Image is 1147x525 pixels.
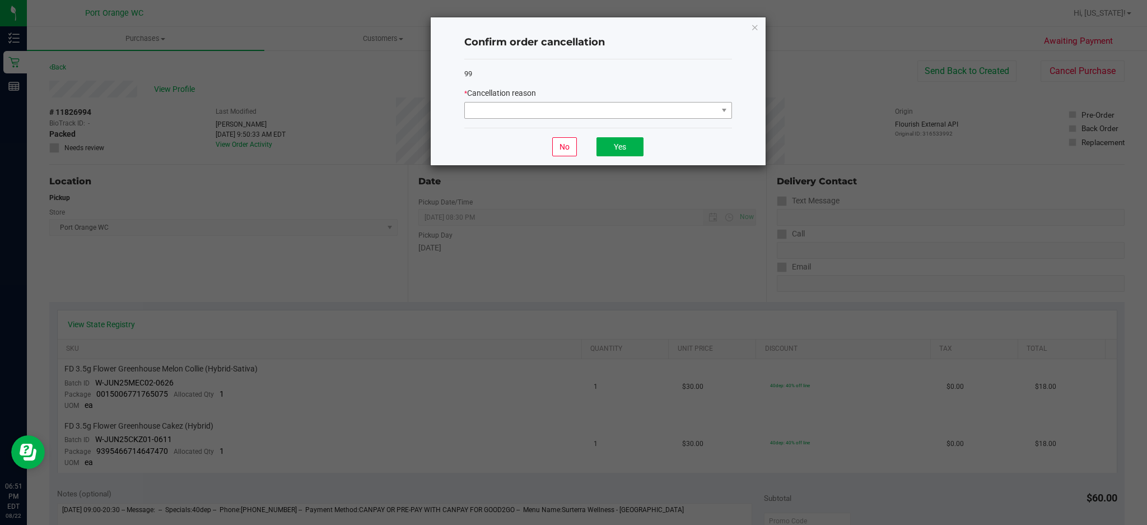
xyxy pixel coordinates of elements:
[751,20,759,34] button: Close
[464,35,732,50] h4: Confirm order cancellation
[552,137,577,156] button: No
[464,69,472,78] span: 99
[11,435,45,469] iframe: Resource center
[596,137,644,156] button: Yes
[467,89,536,97] span: Cancellation reason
